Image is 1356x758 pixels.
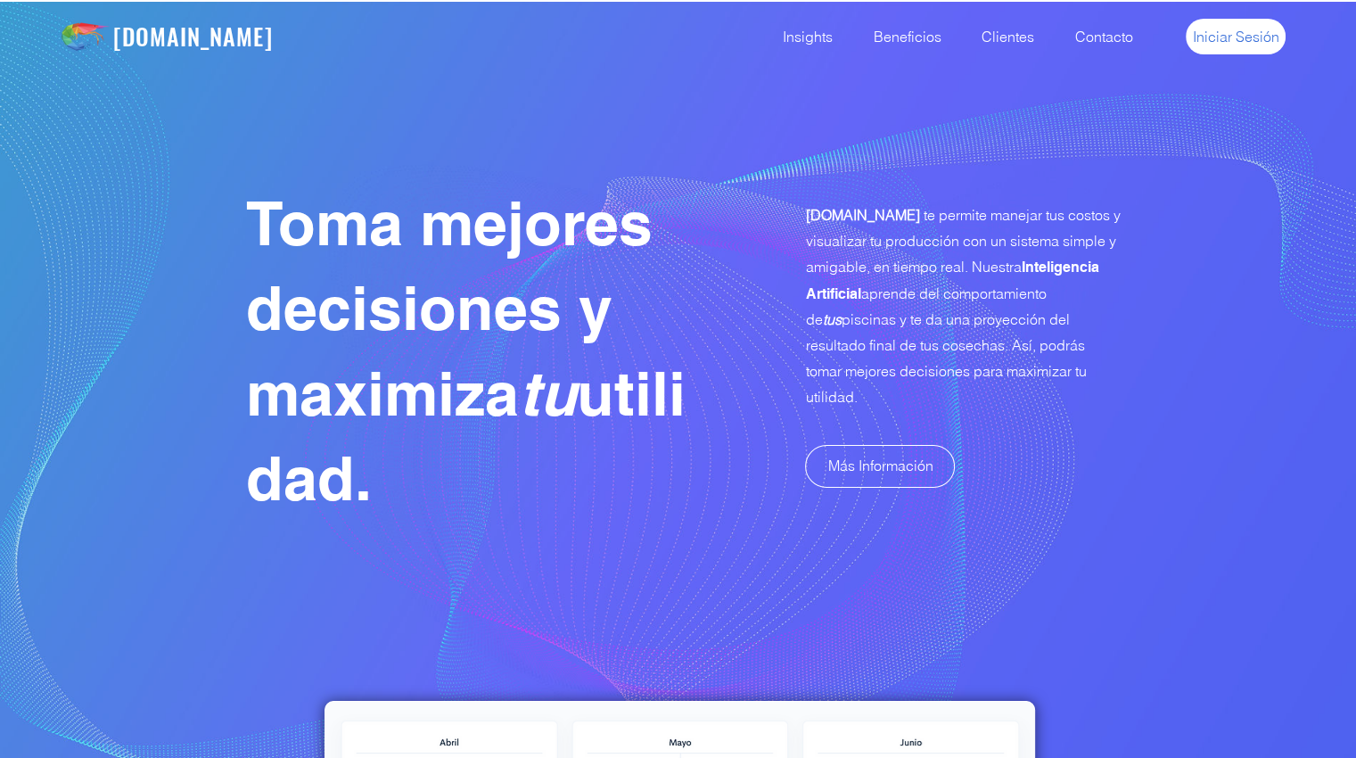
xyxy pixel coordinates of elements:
[822,310,841,328] span: tus
[1048,1,1146,72] a: Contacto
[754,1,846,72] a: Insights
[246,187,686,515] span: Toma mejores decisiones y maximiza utilidad.
[754,1,1146,72] nav: Site
[1066,1,1142,72] p: Contacto
[973,1,1043,72] p: Clientes
[113,19,273,54] a: [DOMAIN_NAME]
[1186,19,1286,54] a: Iniciar Sesión
[865,1,950,72] p: Beneficios
[805,206,919,224] span: [DOMAIN_NAME]
[805,206,1120,406] span: te permite manejar tus costos y visualizar tu producción con un sistema simple y amigable, en tie...
[1193,27,1279,46] span: Iniciar Sesión
[519,358,577,430] span: tu
[774,1,842,72] p: Insights
[846,1,955,72] a: Beneficios
[805,259,1098,302] span: Inteligencia Artificial
[827,456,933,475] span: Más Información
[955,1,1048,72] a: Clientes
[805,445,955,488] a: Más Información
